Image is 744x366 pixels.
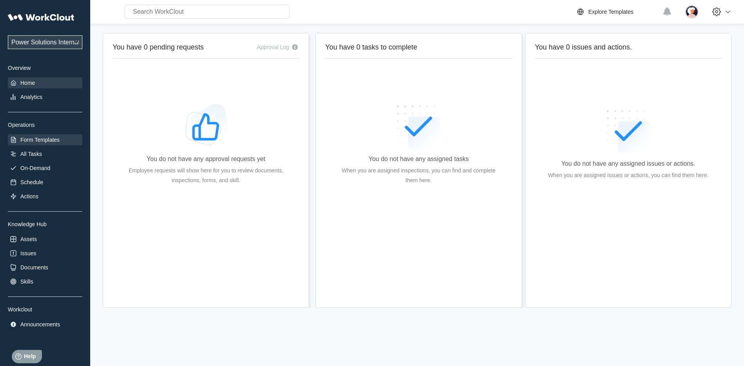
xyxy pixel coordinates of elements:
a: On-Demand [8,163,82,174]
a: Announcements [8,319,82,330]
div: Approval Log [257,44,289,50]
div: You do not have any assigned tasks [369,156,469,163]
a: Form Templates [8,134,82,145]
h2: You have 0 issues and actions. [535,43,722,52]
div: Overview [8,65,82,71]
div: Employee requests will show here for you to review documents, inspections, forms, and skill. [125,166,287,185]
div: Knowledge Hub [8,221,82,227]
div: Explore Templates [588,9,633,15]
div: Skills [20,278,33,285]
div: Schedule [20,179,43,185]
div: Assets [20,236,37,242]
div: Actions [20,193,38,199]
div: When you are assigned inspections, you can find and complete them here. [338,166,499,185]
a: Documents [8,262,82,273]
div: Form Templates [20,137,60,143]
a: All Tasks [8,148,82,159]
a: Home [8,77,82,88]
div: Documents [20,264,48,271]
a: Issues [8,248,82,259]
div: All Tasks [20,151,42,157]
div: On-Demand [20,165,50,171]
a: Skills [8,276,82,287]
div: You do not have any assigned issues or actions. [561,160,695,167]
a: Analytics [8,91,82,102]
h2: You have 0 tasks to complete [325,43,512,52]
div: Analytics [20,94,42,100]
div: Operations [8,122,82,128]
a: Schedule [8,177,82,188]
div: Announcements [20,321,60,328]
h2: You have 0 pending requests [113,43,204,52]
input: Search WorkClout [125,5,289,19]
img: user-4.png [685,5,699,18]
div: Workclout [8,306,82,313]
a: Actions [8,191,82,202]
div: When you are assigned issues or actions, you can find them here. [548,170,708,180]
div: Home [20,80,35,86]
div: Issues [20,250,36,256]
a: Explore Templates [576,7,659,16]
a: Assets [8,234,82,245]
div: You do not have any approval requests yet [147,156,266,163]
